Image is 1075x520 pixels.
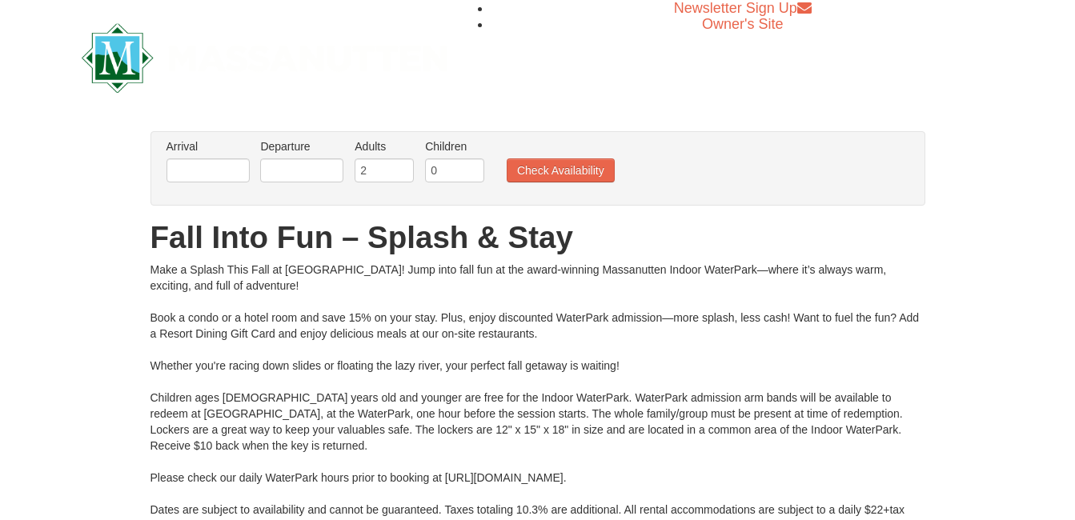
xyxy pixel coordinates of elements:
[82,23,448,93] img: Massanutten Resort Logo
[425,138,484,154] label: Children
[702,16,783,32] a: Owner's Site
[82,37,448,74] a: Massanutten Resort
[166,138,250,154] label: Arrival
[355,138,414,154] label: Adults
[150,222,925,254] h1: Fall Into Fun – Splash & Stay
[260,138,343,154] label: Departure
[507,158,615,182] button: Check Availability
